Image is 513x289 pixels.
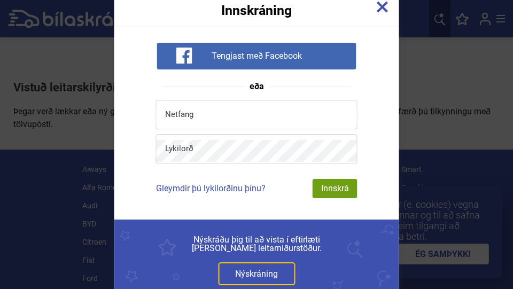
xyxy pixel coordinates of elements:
img: close-x.svg [377,1,388,13]
span: eða [244,82,269,91]
a: Tengjast með Facebook [157,50,356,60]
a: Nýskráning [218,262,295,285]
a: Gleymdir þú lykilorðinu þínu? [156,183,266,193]
span: Tengjast með Facebook [212,51,302,61]
img: facebook-white-icon.svg [176,48,192,64]
span: Nýskráðu þig til að vista í eftirlæti [PERSON_NAME] leitarniðurstöður. [138,236,375,253]
div: Innskrá [313,179,357,198]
